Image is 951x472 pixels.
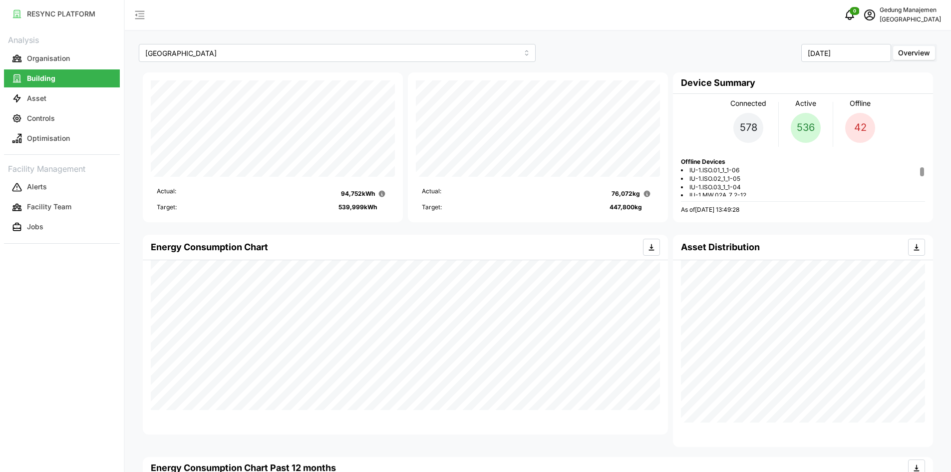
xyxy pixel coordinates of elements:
p: Organisation [27,53,70,63]
p: Actual: [422,187,441,201]
p: Offline Devices [681,158,925,166]
button: Optimisation [4,129,120,147]
a: Organisation [4,48,120,68]
p: Jobs [27,222,43,232]
p: Offline [850,98,871,109]
span: 0 [853,7,856,14]
button: RESYNC PLATFORM [4,5,120,23]
p: Facility Team [27,202,71,212]
h4: Device Summary [681,76,755,89]
p: Connected [730,98,766,109]
p: Building [27,73,55,83]
button: Controls [4,109,120,127]
p: Gedung Manajemen [880,5,941,15]
p: 76,072 kg [612,189,640,199]
a: Jobs [4,217,120,237]
button: Building [4,69,120,87]
p: Asset [27,93,46,103]
p: Facility Management [4,161,120,175]
a: Building [4,68,120,88]
h4: Energy Consumption Chart [151,241,268,254]
button: notifications [840,5,860,25]
a: Facility Team [4,197,120,217]
input: Select Month [801,44,891,62]
p: Controls [27,113,55,123]
a: Asset [4,88,120,108]
p: 447,800 kg [610,203,642,212]
p: 578 [740,120,757,135]
p: 42 [854,120,867,135]
p: 539,999 kWh [338,203,377,212]
a: Controls [4,108,120,128]
p: Active [795,98,816,109]
p: Target: [422,203,442,212]
button: Facility Team [4,198,120,216]
span: IU-1.ISO.02_1_1-05 [689,175,740,183]
button: Asset [4,89,120,107]
button: schedule [860,5,880,25]
span: Overview [898,48,930,57]
p: Actual: [157,187,176,201]
p: Alerts [27,182,47,192]
p: As of [DATE] 13:49:28 [681,206,739,214]
button: Organisation [4,49,120,67]
span: IU-1.MW.02A_7_2-12 [689,191,746,200]
p: RESYNC PLATFORM [27,9,95,19]
a: Optimisation [4,128,120,148]
button: Jobs [4,218,120,236]
a: RESYNC PLATFORM [4,4,120,24]
span: IU-1.ISO.01_1_1-06 [689,166,739,175]
p: Target: [157,203,177,212]
button: Alerts [4,178,120,196]
h4: Asset Distribution [681,241,760,254]
a: Alerts [4,177,120,197]
p: [GEOGRAPHIC_DATA] [880,15,941,24]
p: 94,752 kWh [341,189,375,199]
span: IU-1.ISO.03_1_1-04 [689,183,741,192]
p: Analysis [4,32,120,46]
p: 536 [797,120,815,135]
p: Optimisation [27,133,70,143]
